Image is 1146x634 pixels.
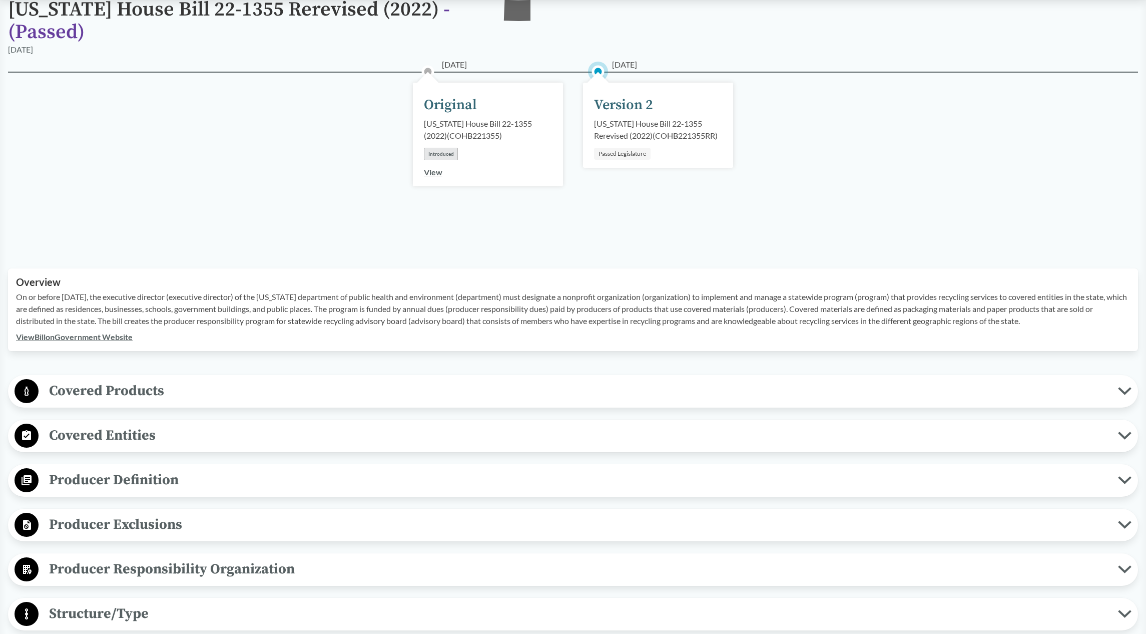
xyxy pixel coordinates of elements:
[16,291,1130,327] p: On or before [DATE], the executive director (executive director) of the [US_STATE] department of ...
[12,379,1134,404] button: Covered Products
[12,423,1134,449] button: Covered Entities
[12,557,1134,582] button: Producer Responsibility Organization
[16,276,1130,288] h2: Overview
[12,601,1134,627] button: Structure/Type
[424,148,458,160] div: Introduced
[424,167,442,177] a: View
[39,513,1118,536] span: Producer Exclusions
[594,148,651,160] div: Passed Legislature
[39,380,1118,402] span: Covered Products
[39,558,1118,580] span: Producer Responsibility Organization
[424,95,477,116] div: Original
[39,469,1118,491] span: Producer Definition
[8,44,33,56] div: [DATE]
[12,512,1134,538] button: Producer Exclusions
[39,424,1118,447] span: Covered Entities
[16,332,133,342] a: ViewBillonGovernment Website
[442,59,467,71] span: [DATE]
[39,602,1118,625] span: Structure/Type
[594,118,722,142] div: [US_STATE] House Bill 22-1355 Rerevised (2022) ( COHB221355RR )
[12,468,1134,493] button: Producer Definition
[424,118,552,142] div: [US_STATE] House Bill 22-1355 (2022) ( COHB221355 )
[594,95,653,116] div: Version 2
[612,59,637,71] span: [DATE]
